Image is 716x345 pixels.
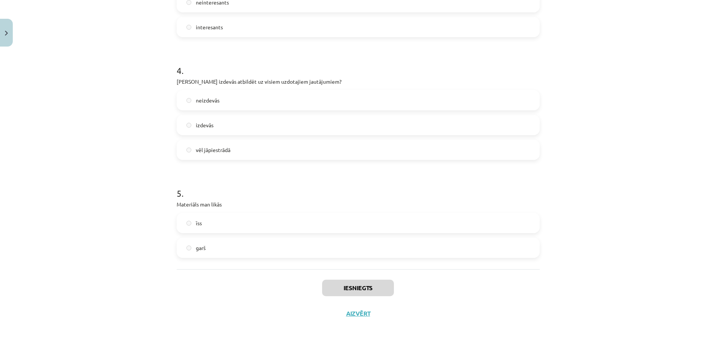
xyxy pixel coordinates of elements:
[186,221,191,226] input: īss
[196,96,219,104] span: neizdevās
[196,121,213,129] span: izdevās
[177,52,540,75] h1: 4 .
[177,78,540,86] p: [PERSON_NAME] izdevās atbildēt uz visiem uzdotajiem jautājumiem?
[177,200,540,208] p: Materiāls man likās
[186,246,191,250] input: garš
[186,98,191,103] input: neizdevās
[196,244,206,252] span: garš
[186,25,191,30] input: interesants
[196,219,202,227] span: īss
[186,148,191,152] input: vēl jāpiestrādā
[177,175,540,198] h1: 5 .
[196,146,230,154] span: vēl jāpiestrādā
[196,23,223,31] span: interesants
[344,310,372,317] button: Aizvērt
[186,123,191,128] input: izdevās
[322,280,394,296] button: Iesniegts
[5,31,8,36] img: icon-close-lesson-0947bae3869378f0d4975bcd49f059093ad1ed9edebbc8119c70593378902aed.svg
